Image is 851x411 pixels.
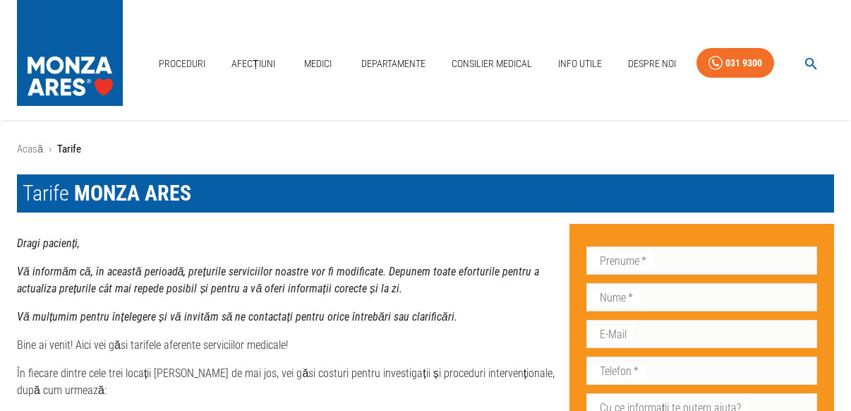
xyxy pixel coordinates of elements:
strong: Vă informăm că, în această perioadă, prețurile serviciilor noastre vor fi modificate. Depunem toa... [17,265,539,295]
a: Acasă [17,143,43,155]
a: Proceduri [153,49,211,78]
p: Tarife [57,141,81,157]
a: Departamente [356,49,431,78]
p: În fiecare dintre cele trei locații [PERSON_NAME] de mai jos, vei găsi costuri pentru investigați... [17,365,558,399]
a: 031 9300 [696,48,774,78]
li: › [49,141,52,157]
a: Afecțiuni [226,49,281,78]
p: Bine ai venit! Aici vei găsi tarifele aferente serviciilor medicale! [17,337,558,354]
strong: Dragi pacienți, [17,237,80,250]
span: MONZA ARES [74,181,191,205]
nav: breadcrumb [17,141,834,157]
h1: Tarife [17,174,834,213]
div: 031 9300 [725,54,762,72]
a: Info Utile [553,49,608,78]
a: Consilier Medical [446,49,538,78]
strong: Vă mulțumim pentru înțelegere și vă invităm să ne contactați pentru orice întrebări sau clarificări. [17,310,457,323]
a: Despre Noi [622,49,682,78]
a: Medici [296,49,341,78]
